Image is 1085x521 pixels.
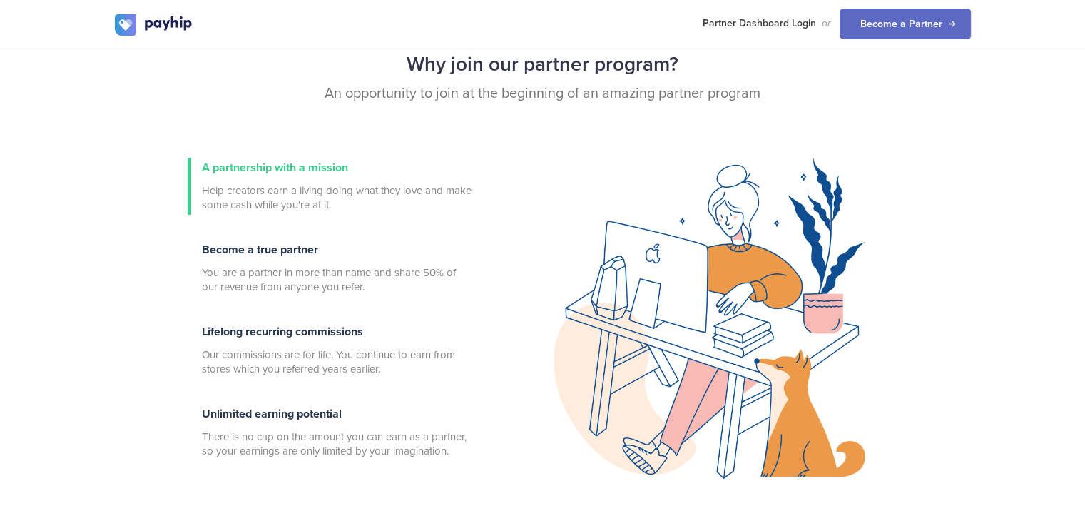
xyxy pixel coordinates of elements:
[115,14,193,36] img: logo.svg
[202,407,342,421] span: Unlimited earning potential
[554,158,865,479] img: creator.png
[188,404,473,461] a: Unlimited earning potential There is no cap on the amount you can earn as a partner, so your earn...
[202,161,348,175] span: A partnership with a mission
[115,84,971,104] p: An opportunity to join at the beginning of an amazing partner program
[202,183,473,212] span: Help creators earn a living doing what they love and make some cash while you're at it.
[202,348,473,376] span: Our commissions are for life. You continue to earn from stores which you referred years earlier.
[840,9,971,39] a: Become a Partner
[188,158,473,215] a: A partnership with a mission Help creators earn a living doing what they love and make some cash ...
[188,322,473,379] a: Lifelong recurring commissions Our commissions are for life. You continue to earn from stores whi...
[202,430,473,458] span: There is no cap on the amount you can earn as a partner, so your earnings are only limited by you...
[202,243,318,257] span: Become a true partner
[202,325,363,339] span: Lifelong recurring commissions
[202,265,473,294] span: You are a partner in more than name and share 50% of our revenue from anyone you refer.
[115,46,971,84] h2: Why join our partner program?
[188,240,473,297] a: Become a true partner You are a partner in more than name and share 50% of our revenue from anyon...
